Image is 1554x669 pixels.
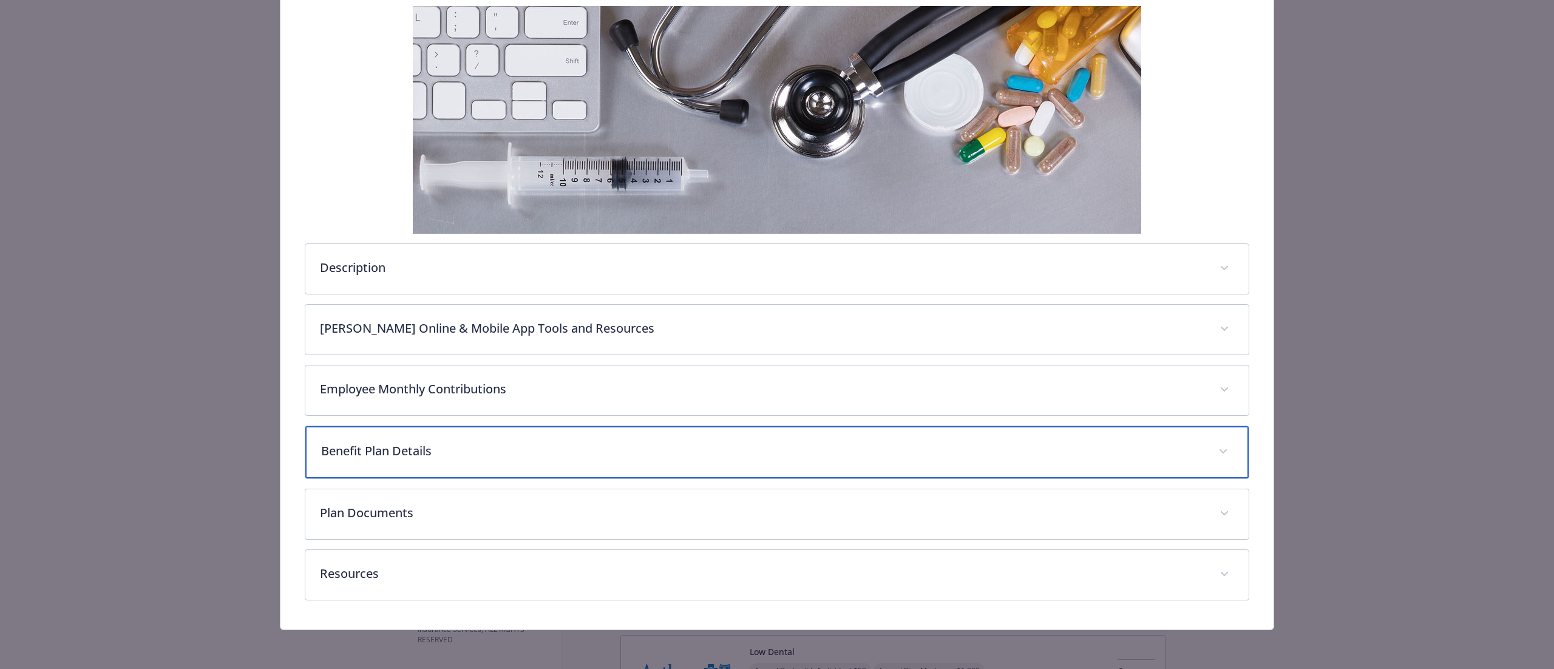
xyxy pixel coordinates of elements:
[305,365,1249,415] div: Employee Monthly Contributions
[320,259,1205,277] p: Description
[305,244,1249,294] div: Description
[320,380,1205,398] p: Employee Monthly Contributions
[305,305,1249,355] div: [PERSON_NAME] Online & Mobile App Tools and Resources
[413,6,1141,234] img: banner
[321,442,1204,460] p: Benefit Plan Details
[305,550,1249,600] div: Resources
[320,319,1205,338] p: [PERSON_NAME] Online & Mobile App Tools and Resources
[320,565,1205,583] p: Resources
[305,426,1249,478] div: Benefit Plan Details
[320,504,1205,522] p: Plan Documents
[305,489,1249,539] div: Plan Documents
